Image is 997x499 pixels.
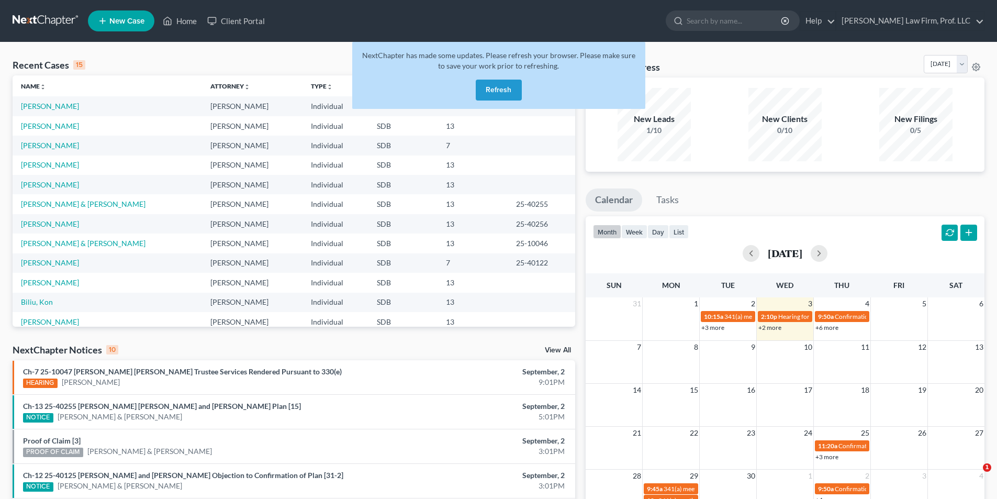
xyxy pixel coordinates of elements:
td: SDB [368,253,438,273]
td: SDB [368,136,438,155]
td: 13 [438,293,508,312]
i: unfold_more [244,84,250,90]
a: +3 more [701,324,724,331]
span: 21 [632,427,642,439]
span: 1 [693,297,699,310]
div: 5:01PM [391,412,565,422]
td: [PERSON_NAME] [202,194,303,214]
td: Individual [303,194,368,214]
td: Individual [303,234,368,253]
span: 14 [632,384,642,396]
button: day [647,225,669,239]
span: 17 [803,384,813,396]
span: Tue [721,281,735,290]
td: Individual [303,175,368,194]
a: [PERSON_NAME] [21,141,79,150]
span: Confirmation hearing for [PERSON_NAME] [835,313,954,320]
span: 29 [689,470,699,482]
span: 16 [746,384,756,396]
a: Proof of Claim [3] [23,436,81,445]
td: 13 [438,273,508,292]
a: Typeunfold_more [311,82,333,90]
td: [PERSON_NAME] [202,116,303,136]
input: Search by name... [687,11,782,30]
span: 15 [689,384,699,396]
div: HEARING [23,379,58,388]
td: 25-40255 [508,194,575,214]
td: 7 [438,136,508,155]
a: Ch-13 25-40255 [PERSON_NAME] [PERSON_NAME] and [PERSON_NAME] Plan [15] [23,402,301,411]
td: SDB [368,214,438,234]
td: [PERSON_NAME] [202,312,303,331]
span: 11:20a [818,442,837,450]
span: Confirmation hearing for [PERSON_NAME] [838,442,957,450]
td: 25-10046 [508,234,575,253]
a: [PERSON_NAME] [21,258,79,267]
span: 31 [632,297,642,310]
span: 9 [750,341,756,353]
span: 10:15a [704,313,723,320]
div: September, 2 [391,436,565,446]
a: [PERSON_NAME] [21,317,79,326]
td: 13 [438,312,508,331]
span: 341(a) meeting for [PERSON_NAME] & Cameo [PERSON_NAME] [724,313,901,320]
div: 3:01PM [391,481,565,491]
div: NextChapter Notices [13,343,118,356]
button: list [669,225,689,239]
td: 13 [438,175,508,194]
a: [PERSON_NAME] [21,219,79,228]
td: 25-40122 [508,253,575,273]
a: Calendar [586,188,642,212]
td: 7 [438,253,508,273]
span: 22 [689,427,699,439]
div: NOTICE [23,413,53,423]
span: Sun [607,281,622,290]
div: 9:01PM [391,377,565,387]
span: 23 [746,427,756,439]
a: Attorneyunfold_more [210,82,250,90]
td: [PERSON_NAME] [202,234,303,253]
td: [PERSON_NAME] [202,273,303,292]
span: Thu [834,281,849,290]
span: 28 [632,470,642,482]
iframe: Intercom live chat [961,463,987,489]
a: +3 more [815,453,838,461]
td: SDB [368,273,438,292]
td: SDB [368,156,438,175]
span: Hearing for [PERSON_NAME] [778,313,860,320]
span: Fri [893,281,904,290]
td: Individual [303,136,368,155]
span: 9:50a [818,485,834,493]
a: Home [158,12,202,30]
td: Individual [303,96,368,116]
button: week [621,225,647,239]
a: [PERSON_NAME] & [PERSON_NAME] [87,446,212,457]
span: New Case [109,17,144,25]
div: New Leads [618,113,691,125]
a: [PERSON_NAME] [62,377,120,387]
td: [PERSON_NAME] [202,156,303,175]
td: Individual [303,312,368,331]
span: 24 [803,427,813,439]
td: 13 [438,234,508,253]
a: [PERSON_NAME] Law Firm, Prof. LLC [836,12,984,30]
span: 12 [917,341,927,353]
a: [PERSON_NAME] [21,180,79,189]
td: Individual [303,253,368,273]
div: New Clients [748,113,822,125]
td: Individual [303,273,368,292]
td: SDB [368,175,438,194]
div: 1/10 [618,125,691,136]
td: [PERSON_NAME] [202,214,303,234]
div: 10 [106,345,118,354]
span: 1 [983,463,991,472]
div: 0/5 [879,125,953,136]
div: September, 2 [391,367,565,377]
button: month [593,225,621,239]
span: 27 [974,427,984,439]
a: Ch-12 25-40125 [PERSON_NAME] and [PERSON_NAME] Objection to Confirmation of Plan [31-2] [23,471,343,480]
div: 15 [73,60,85,70]
a: Tasks [647,188,688,212]
a: [PERSON_NAME] & [PERSON_NAME] [21,199,145,208]
td: SDB [368,234,438,253]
